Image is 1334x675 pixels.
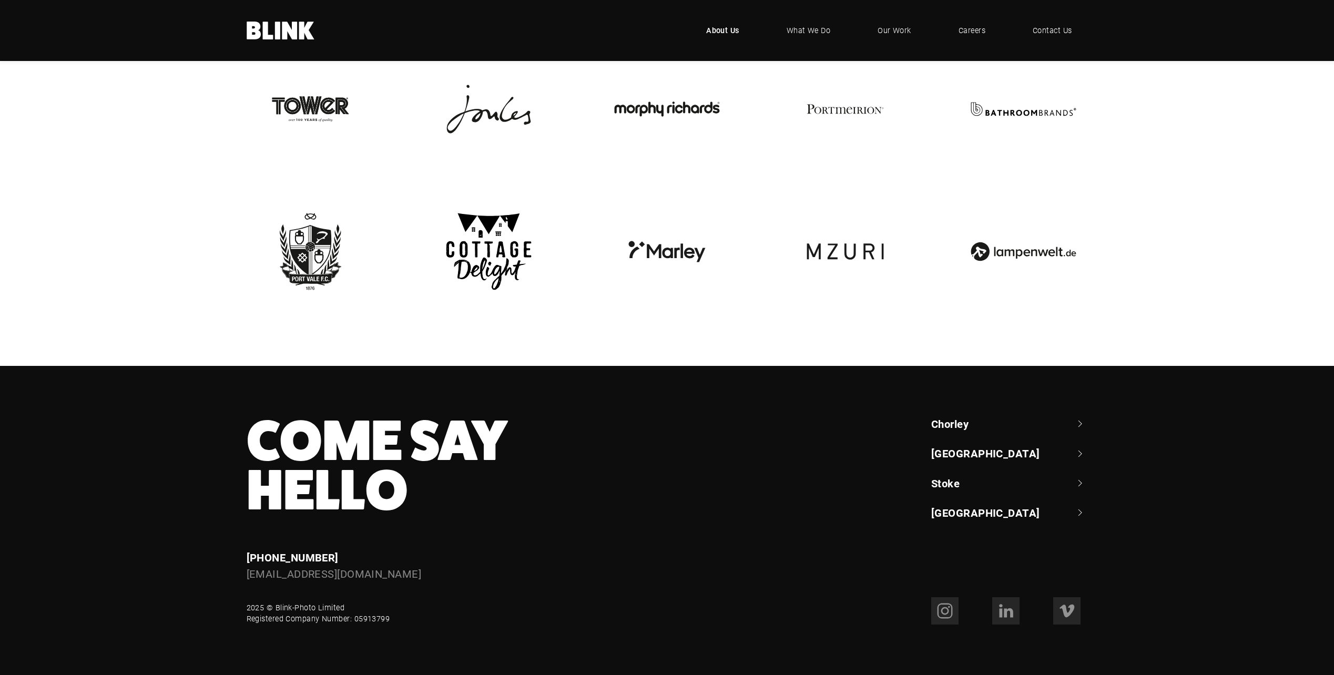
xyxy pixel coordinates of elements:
[247,45,374,173] img: Tower
[943,15,1001,46] a: Careers
[247,550,339,564] a: [PHONE_NUMBER]
[931,416,1088,431] a: Chorley
[960,45,1087,173] img: Bathroom Brands
[425,188,553,315] img: Cottage Delight
[603,188,731,315] img: Marley
[862,15,927,46] a: Our Work
[787,25,831,36] span: What We Do
[1017,15,1088,46] a: Contact Us
[959,25,985,36] span: Careers
[931,446,1088,461] a: [GEOGRAPHIC_DATA]
[771,15,847,46] a: What We Do
[247,22,315,39] a: Home
[1033,25,1072,36] span: Contact Us
[781,188,909,315] img: Mzuri
[425,45,553,173] img: Joules
[247,416,746,515] h3: Come Say Hello
[247,602,390,625] div: 2025 © Blink-Photo Limited Registered Company Number: 05913799
[247,188,374,315] img: Port Vale
[690,15,755,46] a: About Us
[603,45,731,173] img: Morphy Richards
[878,25,911,36] span: Our Work
[931,476,1088,490] a: Stoke
[931,505,1088,520] a: [GEOGRAPHIC_DATA]
[781,45,909,173] img: Portmeirion
[706,25,739,36] span: About Us
[960,188,1087,315] img: Lampenwelt
[247,567,422,580] a: [EMAIL_ADDRESS][DOMAIN_NAME]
